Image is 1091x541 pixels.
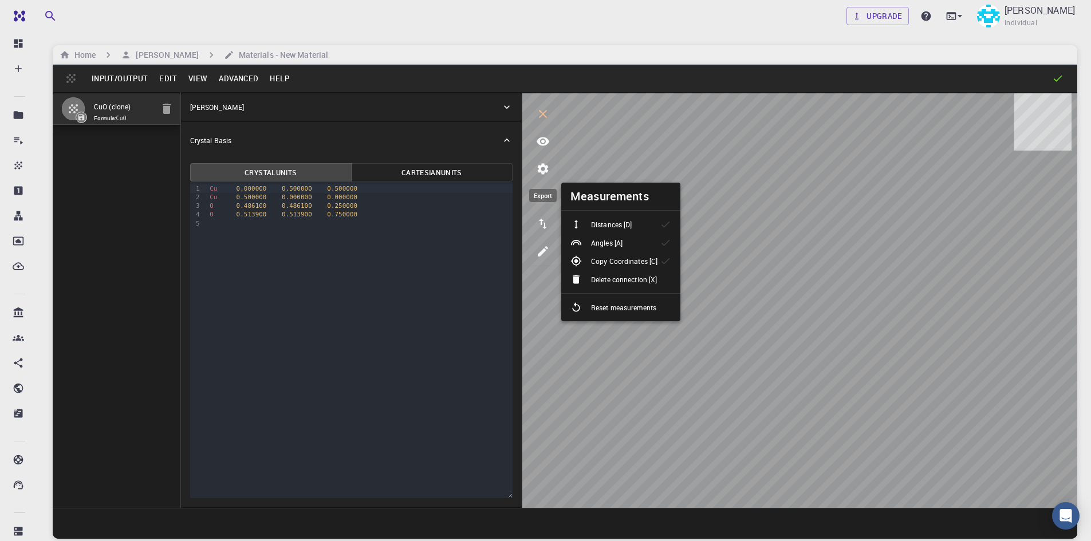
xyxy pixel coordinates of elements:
[591,274,657,285] p: Delete connection [X]
[237,185,267,192] span: 0.000000
[237,202,267,210] span: 0.486100
[210,194,217,201] span: Cu
[57,49,330,61] nav: breadcrumb
[210,185,217,192] span: Cu
[181,93,522,121] div: [PERSON_NAME]
[23,8,64,18] span: Support
[131,49,198,61] h6: [PERSON_NAME]
[9,10,25,22] img: logo
[190,135,231,145] p: Crystal Basis
[977,5,1000,27] img: Yusif Ahmed
[116,115,127,121] code: CuO
[1005,3,1075,17] p: [PERSON_NAME]
[327,194,357,201] span: 0.000000
[591,256,657,266] p: Copy Coordinates [C]
[327,211,357,218] span: 0.750000
[183,69,214,88] button: View
[351,163,513,181] button: CartesianUnits
[181,122,522,159] div: Crystal Basis
[591,302,656,313] p: Reset measurements
[282,211,312,218] span: 0.513900
[264,69,295,88] button: Help
[234,49,328,61] h6: Materials - New Material
[570,187,649,206] h6: Measurements
[190,102,244,112] p: [PERSON_NAME]
[94,114,153,123] span: Formula:
[190,210,202,219] div: 4
[327,202,357,210] span: 0.250000
[237,194,267,201] span: 0.500000
[190,163,352,181] button: CrystalUnits
[190,193,202,202] div: 2
[327,185,357,192] span: 0.500000
[237,211,267,218] span: 0.513900
[210,202,214,210] span: O
[190,184,202,193] div: 1
[210,211,214,218] span: O
[282,185,312,192] span: 0.500000
[1005,17,1037,29] span: Individual
[282,194,312,201] span: 0.000000
[70,49,96,61] h6: Home
[591,238,623,248] p: Angles [A]
[213,69,264,88] button: Advanced
[1052,502,1080,530] div: Open Intercom Messenger
[591,219,632,230] p: Distances [D]
[86,69,153,88] button: Input/Output
[153,69,183,88] button: Edit
[190,219,202,228] div: 5
[190,202,202,210] div: 3
[282,202,312,210] span: 0.486100
[846,7,909,25] a: Upgrade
